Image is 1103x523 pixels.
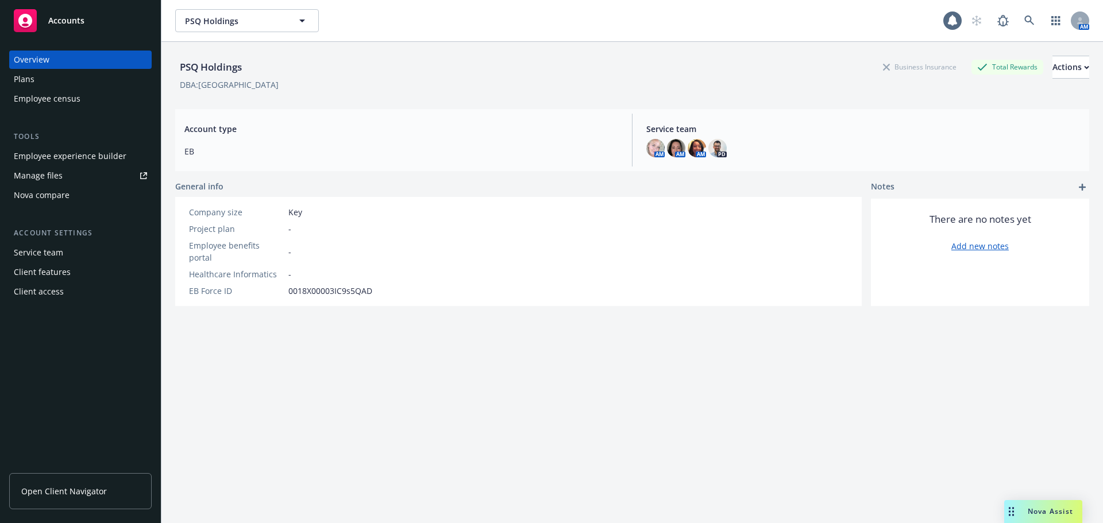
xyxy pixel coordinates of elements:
[9,282,152,301] a: Client access
[185,15,284,27] span: PSQ Holdings
[14,186,70,204] div: Nova compare
[688,139,706,157] img: photo
[9,263,152,281] a: Client features
[288,223,291,235] span: -
[9,5,152,37] a: Accounts
[708,139,727,157] img: photo
[930,212,1031,226] span: There are no notes yet
[14,243,63,262] div: Service team
[1028,506,1073,516] span: Nova Assist
[1052,56,1089,79] button: Actions
[14,90,80,108] div: Employee census
[288,206,302,218] span: Key
[9,147,152,165] a: Employee experience builder
[992,9,1015,32] a: Report a Bug
[9,243,152,262] a: Service team
[21,485,107,497] span: Open Client Navigator
[9,227,152,239] div: Account settings
[189,223,284,235] div: Project plan
[9,166,152,185] a: Manage files
[189,206,284,218] div: Company size
[175,60,246,75] div: PSQ Holdings
[1052,56,1089,78] div: Actions
[14,263,71,281] div: Client features
[1018,9,1041,32] a: Search
[1075,180,1089,194] a: add
[14,166,63,185] div: Manage files
[288,246,291,258] span: -
[965,9,988,32] a: Start snowing
[951,240,1009,252] a: Add new notes
[9,90,152,108] a: Employee census
[877,60,962,74] div: Business Insurance
[9,51,152,69] a: Overview
[1044,9,1067,32] a: Switch app
[9,70,152,88] a: Plans
[667,139,685,157] img: photo
[1004,500,1019,523] div: Drag to move
[646,139,665,157] img: photo
[288,268,291,280] span: -
[9,131,152,142] div: Tools
[189,239,284,264] div: Employee benefits portal
[175,9,319,32] button: PSQ Holdings
[189,285,284,297] div: EB Force ID
[1004,500,1082,523] button: Nova Assist
[180,79,279,91] div: DBA: [GEOGRAPHIC_DATA]
[14,70,34,88] div: Plans
[9,186,152,204] a: Nova compare
[288,285,372,297] span: 0018X00003IC9s5QAD
[189,268,284,280] div: Healthcare Informatics
[14,147,126,165] div: Employee experience builder
[184,123,618,135] span: Account type
[175,180,223,192] span: General info
[646,123,1080,135] span: Service team
[184,145,618,157] span: EB
[14,51,49,69] div: Overview
[971,60,1043,74] div: Total Rewards
[871,180,894,194] span: Notes
[48,16,84,25] span: Accounts
[14,282,64,301] div: Client access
